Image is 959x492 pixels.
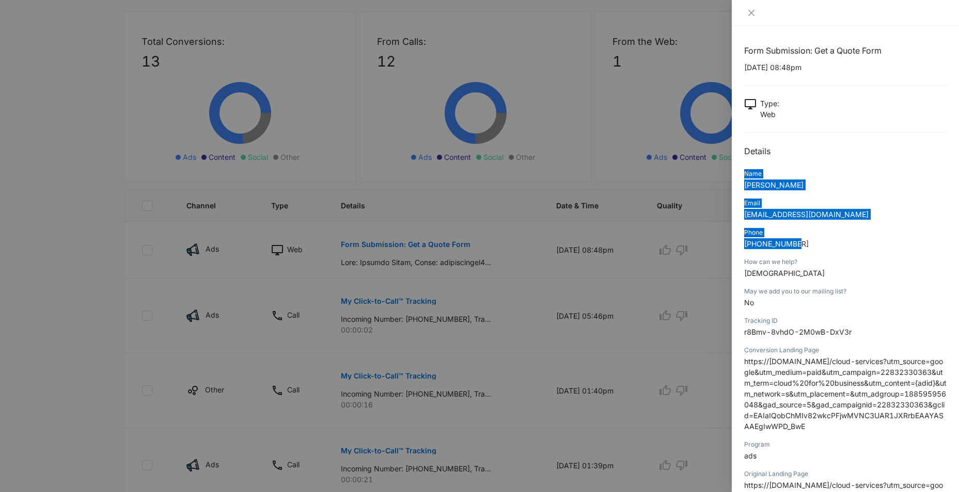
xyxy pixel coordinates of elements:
[744,210,869,219] span: [EMAIL_ADDRESS][DOMAIN_NAME]
[744,62,947,73] p: [DATE] 08:48pm
[744,44,947,57] h1: Form Submission: Get a Quote Form
[744,346,947,355] div: Conversion Landing Page
[744,228,947,237] div: Phone
[744,357,947,431] span: https://[DOMAIN_NAME]/cloud-services?utm_source=google&utm_medium=paid&utm_campaign=22832330363&u...
[744,298,754,307] span: No
[744,145,947,157] h2: Details
[744,327,852,336] span: r8Bmv-8vhdO-2M0wB-DxV3r
[744,239,809,248] span: [PHONE_NUMBER]
[744,451,757,460] span: ads
[744,257,947,267] div: How can we help?
[744,8,759,18] button: Close
[744,440,947,449] div: Program
[760,98,779,109] p: Type :
[760,109,779,120] p: Web
[744,316,947,325] div: Tracking ID
[744,287,947,296] div: May we add you to our mailing list?
[744,269,825,277] span: [DEMOGRAPHIC_DATA]
[744,199,947,208] div: Email
[747,9,756,17] span: close
[744,169,947,178] div: Name
[744,469,947,479] div: Original Landing Page
[744,181,804,189] span: [PERSON_NAME]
